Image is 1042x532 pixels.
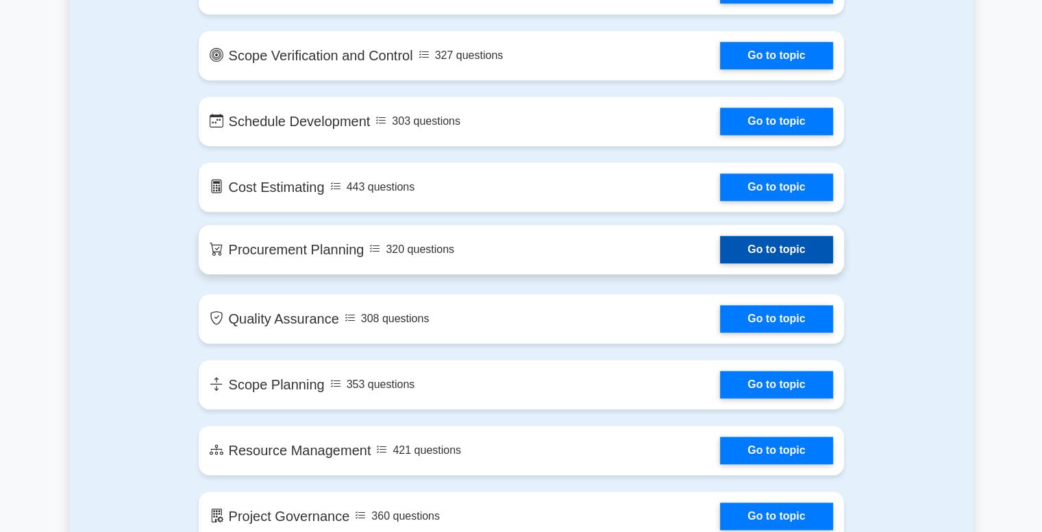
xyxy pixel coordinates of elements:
[720,437,832,464] a: Go to topic
[720,305,832,332] a: Go to topic
[720,236,832,263] a: Go to topic
[720,503,832,530] a: Go to topic
[720,42,832,69] a: Go to topic
[720,173,832,201] a: Go to topic
[720,108,832,135] a: Go to topic
[720,371,832,398] a: Go to topic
